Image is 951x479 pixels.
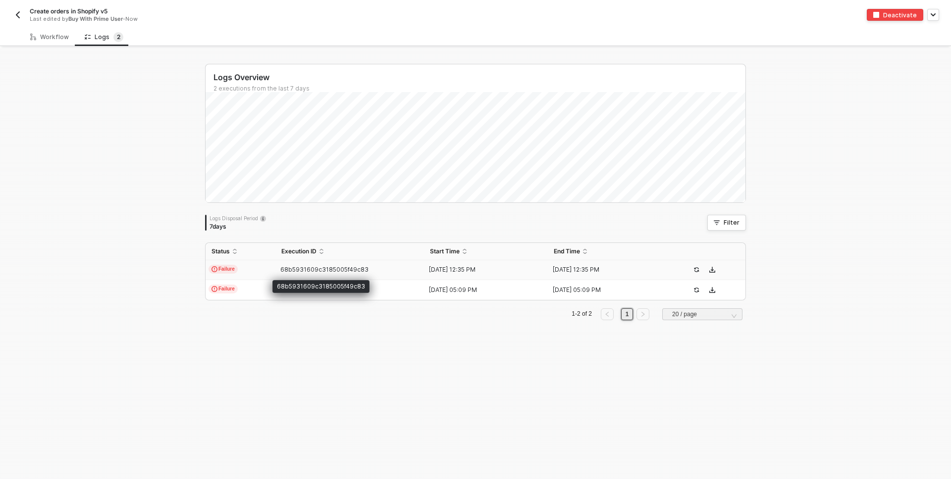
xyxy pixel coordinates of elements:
span: Create orders in Shopify v5 [30,7,107,15]
th: Status [206,243,275,260]
div: [DATE] 05:09 PM [424,286,540,294]
div: Page Size [662,308,742,324]
div: 68b5931609c3185005f49c83 [272,280,370,293]
span: 68b08d365e6c1fd7c22f62ce [280,286,366,293]
span: 20 / page [672,307,737,322]
li: Next Page [635,308,651,320]
li: Previous Page [599,308,615,320]
span: Failure [209,265,238,274]
div: Filter [724,219,740,227]
div: [DATE] 12:35 PM [548,266,664,274]
div: Last edited by - Now [30,15,453,23]
button: right [636,308,649,320]
span: 2 [117,33,120,41]
span: icon-download [709,287,715,293]
div: Deactivate [883,11,917,19]
div: Logs Overview [213,72,745,83]
th: Execution ID [275,243,424,260]
img: deactivate [873,12,879,18]
div: 2 executions from the last 7 days [213,85,745,93]
img: back [14,11,22,19]
span: icon-exclamation [211,266,217,272]
button: deactivateDeactivate [867,9,923,21]
span: Execution ID [281,247,317,255]
th: Start Time [424,243,548,260]
div: 7 days [210,223,266,231]
span: Failure [209,285,238,293]
a: 1 [623,309,632,320]
input: Page Size [668,309,737,320]
button: left [601,308,614,320]
sup: 2 [113,32,123,42]
div: Logs Disposal Period [210,215,266,222]
span: 68b5931609c3185005f49c83 [280,266,369,273]
span: Start Time [430,247,460,255]
span: left [604,311,610,317]
span: End Time [554,247,580,255]
span: icon-download [709,267,715,273]
span: icon-success-page [693,267,699,273]
button: back [12,9,24,21]
div: [DATE] 12:35 PM [424,266,540,274]
div: Workflow [30,33,69,41]
span: right [640,311,646,317]
button: Filter [707,215,746,231]
span: icon-exclamation [211,286,217,292]
li: 1-2 of 2 [570,308,593,320]
li: 1 [621,308,633,320]
div: Logs [85,32,123,42]
span: Status [211,247,230,255]
span: Buy With Prime User [68,15,123,22]
div: [DATE] 05:09 PM [548,286,664,294]
th: End Time [548,243,672,260]
span: icon-success-page [693,287,699,293]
